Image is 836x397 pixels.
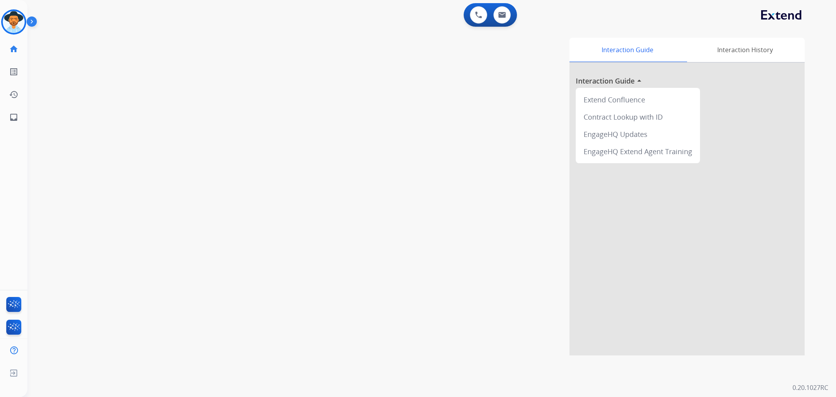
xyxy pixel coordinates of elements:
div: Contract Lookup with ID [579,108,697,126]
p: 0.20.1027RC [792,383,828,392]
div: Extend Confluence [579,91,697,108]
div: Interaction Guide [569,38,685,62]
img: avatar [3,11,25,33]
mat-icon: home [9,44,18,54]
mat-icon: list_alt [9,67,18,76]
div: EngageHQ Extend Agent Training [579,143,697,160]
mat-icon: history [9,90,18,99]
div: Interaction History [685,38,805,62]
mat-icon: inbox [9,113,18,122]
div: EngageHQ Updates [579,126,697,143]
